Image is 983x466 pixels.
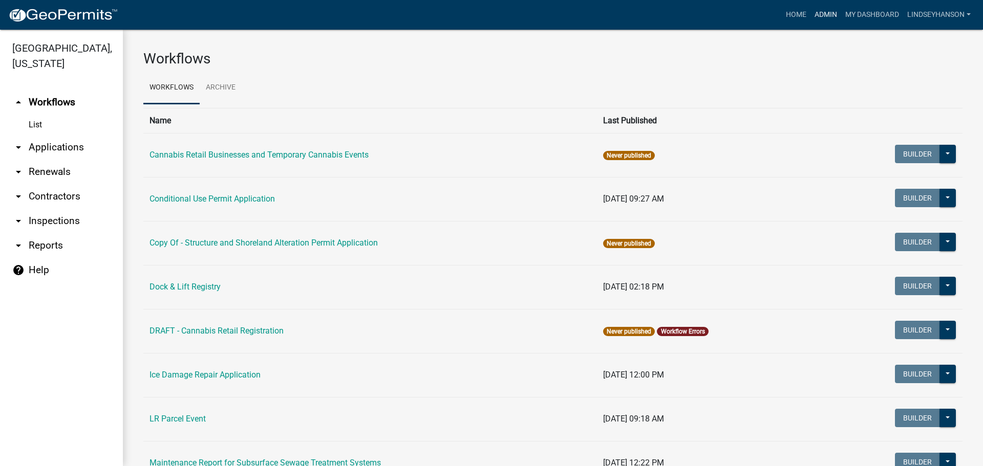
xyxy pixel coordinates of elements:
h3: Workflows [143,50,963,68]
span: Never published [603,327,655,336]
i: arrow_drop_down [12,239,25,252]
a: Dock & Lift Registry [149,282,221,292]
a: Cannabis Retail Businesses and Temporary Cannabis Events [149,150,369,160]
a: Ice Damage Repair Application [149,370,261,380]
a: Conditional Use Permit Application [149,194,275,204]
span: Never published [603,239,655,248]
button: Builder [895,409,940,427]
span: [DATE] 02:18 PM [603,282,664,292]
button: Builder [895,145,940,163]
i: help [12,264,25,276]
button: Builder [895,189,940,207]
i: arrow_drop_down [12,190,25,203]
i: arrow_drop_down [12,215,25,227]
a: Copy Of - Structure and Shoreland Alteration Permit Application [149,238,378,248]
a: Home [782,5,810,25]
th: Name [143,108,597,133]
i: arrow_drop_down [12,141,25,153]
a: My Dashboard [841,5,903,25]
button: Builder [895,277,940,295]
button: Builder [895,233,940,251]
a: Lindseyhanson [903,5,975,25]
button: Builder [895,321,940,339]
span: Never published [603,151,655,160]
a: DRAFT - Cannabis Retail Registration [149,326,284,336]
span: [DATE] 12:00 PM [603,370,664,380]
a: Admin [810,5,841,25]
button: Builder [895,365,940,383]
a: LR Parcel Event [149,414,206,424]
a: Workflow Errors [661,328,705,335]
i: arrow_drop_up [12,96,25,108]
a: Workflows [143,72,200,104]
i: arrow_drop_down [12,166,25,178]
span: [DATE] 09:18 AM [603,414,664,424]
th: Last Published [597,108,827,133]
span: [DATE] 09:27 AM [603,194,664,204]
a: Archive [200,72,242,104]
